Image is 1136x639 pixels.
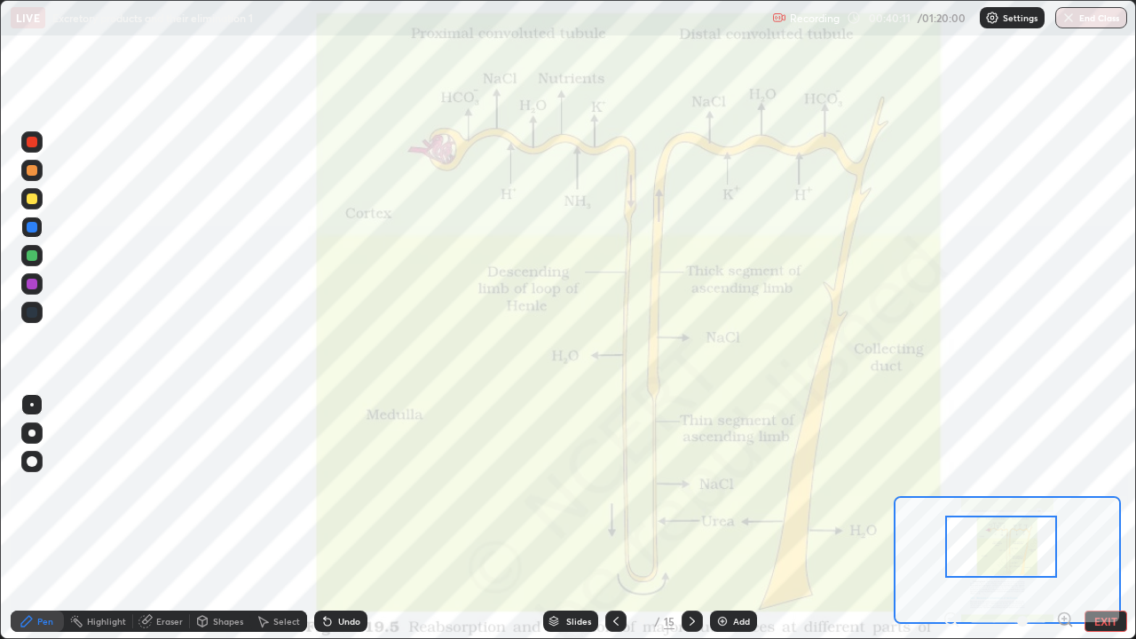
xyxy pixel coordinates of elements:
button: EXIT [1085,611,1127,632]
div: Undo [338,617,360,626]
div: 15 [664,613,674,629]
button: End Class [1055,7,1127,28]
div: Highlight [87,617,126,626]
p: Settings [1003,13,1037,22]
img: recording.375f2c34.svg [772,11,786,25]
p: Recording [790,12,840,25]
div: 9 [634,616,651,627]
div: Slides [566,617,591,626]
div: Eraser [156,617,183,626]
div: Select [273,617,300,626]
img: end-class-cross [1061,11,1076,25]
p: LIVE [16,11,40,25]
p: Excretory products and their elimination 1 [52,11,253,25]
div: Pen [37,617,53,626]
img: add-slide-button [715,614,730,628]
img: class-settings-icons [985,11,999,25]
div: / [655,616,660,627]
div: Add [733,617,750,626]
div: Shapes [213,617,243,626]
